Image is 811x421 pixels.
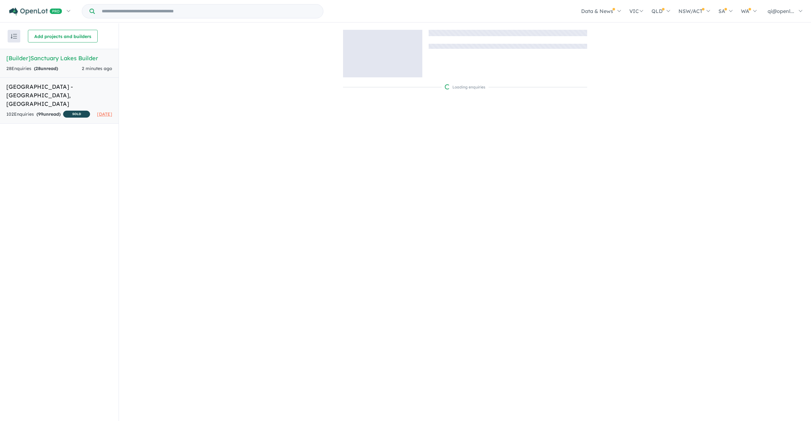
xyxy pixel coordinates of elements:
div: 28 Enquir ies [6,65,58,73]
span: 28 [36,66,41,71]
button: Add projects and builders [28,30,98,42]
input: Try estate name, suburb, builder or developer [96,4,322,18]
span: SOLD [63,111,90,118]
div: 102 Enquir ies [6,111,90,119]
span: [DATE] [97,111,112,117]
span: 2 minutes ago [82,66,112,71]
h5: [GEOGRAPHIC_DATA] - [GEOGRAPHIC_DATA] , [GEOGRAPHIC_DATA] [6,82,112,108]
img: sort.svg [11,34,17,39]
img: Openlot PRO Logo White [9,8,62,16]
div: Loading enquiries [445,84,485,90]
strong: ( unread) [36,111,61,117]
h5: [Builder] Sanctuary Lakes Builder [6,54,112,62]
span: qi@openl... [768,8,794,14]
strong: ( unread) [34,66,58,71]
span: 99 [38,111,43,117]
